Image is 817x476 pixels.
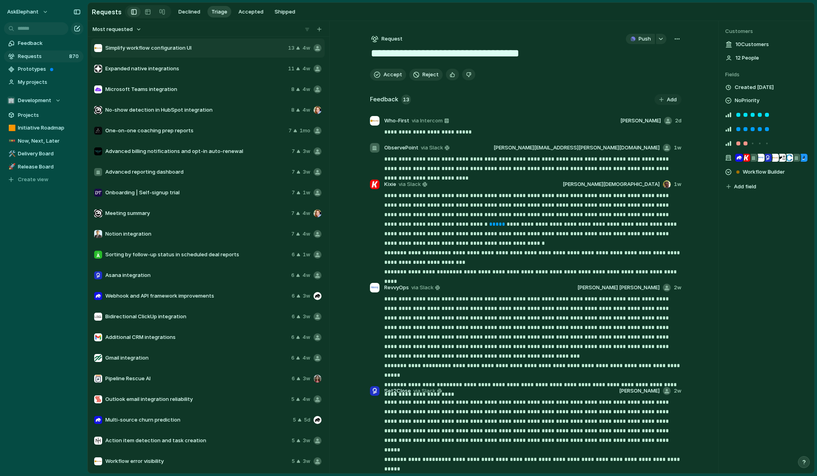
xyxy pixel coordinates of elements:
[411,284,434,292] span: via Slack
[302,106,310,114] span: 4w
[18,97,51,104] span: Development
[4,135,83,147] a: 🚥Now, Next, Later
[18,163,81,171] span: Release Board
[105,416,290,424] span: Multi-source churn prediction
[303,292,310,300] span: 3w
[105,313,288,321] span: Bidirectional ClickUp integration
[211,8,227,16] span: Triage
[302,354,310,362] span: 4w
[370,95,398,104] h2: Feedback
[288,44,294,52] span: 13
[105,375,288,383] span: Pipeline Rescue AI
[288,65,294,73] span: 11
[18,176,48,184] span: Create view
[292,189,295,197] span: 7
[675,117,681,125] span: 2d
[674,387,681,395] span: 2w
[384,144,418,152] span: ObservePoint
[18,124,81,132] span: Initiative Roadmap
[667,96,677,104] span: Add
[292,313,295,321] span: 6
[619,387,660,395] span: [PERSON_NAME]
[7,150,15,158] button: 🛠️
[4,122,83,134] div: 🟧Initiative Roadmap
[674,144,681,152] span: 1w
[105,271,288,279] span: Asana integration
[105,437,288,445] span: Action item detection and task creation
[174,6,204,18] button: Declined
[291,209,294,217] span: 7
[7,163,15,171] button: 🚀
[8,149,14,159] div: 🛠️
[105,44,285,52] span: Simplify workflow configuration UI
[291,395,294,403] span: 5
[735,96,759,105] span: No Priority
[303,375,310,383] span: 3w
[238,8,263,16] span: Accepted
[370,34,404,44] button: Request
[4,148,83,160] a: 🛠️Delivery Board
[18,150,81,158] span: Delivery Board
[275,8,295,16] span: Shipped
[4,76,83,88] a: My projects
[292,457,295,465] span: 5
[105,292,288,300] span: Webhook and API framework improvements
[105,230,288,238] span: Notion integration
[105,333,288,341] span: Additional CRM integrations
[626,34,655,44] button: Push
[105,189,288,197] span: Onboarding | Self-signup trial
[69,52,80,60] span: 870
[303,313,310,321] span: 3w
[18,39,81,47] span: Feedback
[302,65,310,73] span: 4w
[734,183,756,191] span: Add field
[302,333,310,341] span: 4w
[302,230,310,238] span: 4w
[381,35,403,43] span: Request
[18,52,67,60] span: Requests
[105,251,288,259] span: Sorting by follow-up status in scheduled deal reports
[18,137,81,145] span: Now, Next, Later
[18,65,81,73] span: Prototypes
[291,85,294,93] span: 8
[409,69,443,81] button: Reject
[577,284,660,292] span: [PERSON_NAME] [PERSON_NAME]
[291,230,294,238] span: 7
[105,209,288,217] span: Meeting summary
[293,416,296,424] span: 5
[8,136,14,145] div: 🚥
[7,137,15,145] button: 🚥
[292,292,295,300] span: 6
[4,161,83,173] div: 🚀Release Board
[292,437,295,445] span: 5
[384,284,409,292] span: RevvyOps
[4,37,83,49] a: Feedback
[421,144,443,152] span: via Slack
[4,63,83,75] a: Prototypes
[494,144,660,152] span: [PERSON_NAME][EMAIL_ADDRESS][PERSON_NAME][DOMAIN_NAME]
[383,71,402,79] span: Accept
[105,168,288,176] span: Advanced reporting dashboard
[7,97,15,104] div: 🏢
[300,127,310,135] span: 1mo
[4,174,83,186] button: Create view
[105,147,288,155] span: Advanced billing notifications and opt-in auto-renewal
[303,457,310,465] span: 3w
[291,271,294,279] span: 6
[735,83,774,91] span: Created [DATE]
[303,251,310,259] span: 1w
[7,124,15,132] button: 🟧
[410,283,441,292] a: via Slack
[8,124,14,133] div: 🟧
[291,333,294,341] span: 6
[93,25,133,33] span: Most requested
[303,147,310,155] span: 3w
[178,8,200,16] span: Declined
[292,375,295,383] span: 6
[105,127,285,135] span: One-on-one coaching prep reports
[384,117,409,125] span: Who-First
[234,6,267,18] button: Accepted
[4,109,83,121] a: Projects
[105,106,288,114] span: No-show detection in HubSpot integration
